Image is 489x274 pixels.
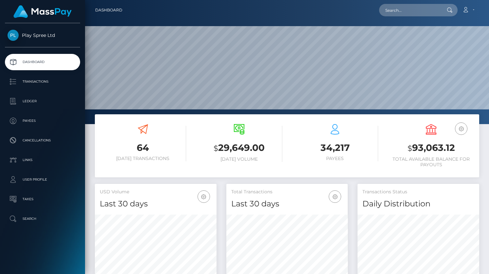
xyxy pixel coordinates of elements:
[8,77,78,87] p: Transactions
[292,141,378,154] h3: 34,217
[388,141,474,155] h3: 93,063.12
[214,144,218,153] small: $
[362,189,474,195] h5: Transactions Status
[8,57,78,67] p: Dashboard
[5,73,80,90] a: Transactions
[100,156,186,161] h6: [DATE] Transactions
[8,155,78,165] p: Links
[196,141,282,155] h3: 29,649.00
[8,96,78,106] p: Ledger
[100,141,186,154] h3: 64
[362,198,474,210] h4: Daily Distribution
[231,189,343,195] h5: Total Transactions
[5,93,80,109] a: Ledger
[5,171,80,188] a: User Profile
[196,156,282,162] h6: [DATE] Volume
[8,136,78,145] p: Cancellations
[292,156,378,161] h6: Payees
[5,152,80,168] a: Links
[8,30,19,41] img: Play Spree Ltd
[231,198,343,210] h4: Last 30 days
[388,156,474,168] h6: Total Available Balance for Payouts
[8,175,78,185] p: User Profile
[8,194,78,204] p: Taxes
[5,211,80,227] a: Search
[5,191,80,207] a: Taxes
[5,132,80,149] a: Cancellations
[408,144,412,153] small: $
[5,32,80,38] span: Play Spree Ltd
[13,5,72,18] img: MassPay Logo
[95,3,122,17] a: Dashboard
[8,116,78,126] p: Payees
[100,189,212,195] h5: USD Volume
[5,54,80,70] a: Dashboard
[8,214,78,224] p: Search
[379,4,441,16] input: Search...
[100,198,212,210] h4: Last 30 days
[5,113,80,129] a: Payees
